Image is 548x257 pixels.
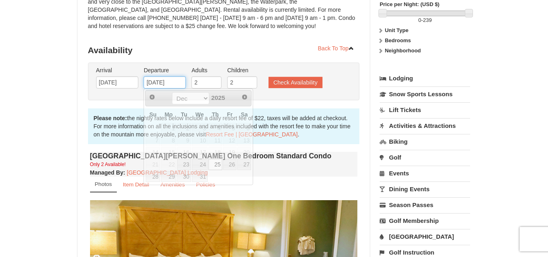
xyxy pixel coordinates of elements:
[212,111,219,118] span: Thursday
[241,94,248,100] span: Next
[269,77,322,88] button: Check Availability
[192,171,208,182] a: 31
[208,123,223,135] td: unAvailable
[191,123,208,135] td: unAvailable
[237,147,251,159] td: unAvailable
[161,159,176,170] span: 22
[161,147,177,159] td: unAvailable
[88,42,360,58] h3: Availability
[380,71,470,86] a: Lodging
[237,134,251,147] td: unAvailable
[223,135,237,146] span: 12
[423,17,432,23] span: 239
[177,171,191,182] a: 30
[191,147,208,159] td: unAvailable
[237,135,251,146] span: 13
[380,118,470,133] a: Activities & Attractions
[146,171,160,182] a: 28
[227,111,232,118] span: Friday
[149,111,157,118] span: Sunday
[380,150,470,165] a: Golf
[208,158,223,171] td: available
[380,134,470,149] a: Biking
[380,1,439,7] strong: Price per Night: (USD $)
[380,166,470,181] a: Events
[177,147,191,159] td: unAvailable
[95,181,112,187] small: Photos
[380,102,470,117] a: Lift Tickets
[223,147,237,159] td: unAvailable
[237,158,251,171] td: available
[208,147,223,159] td: unAvailable
[177,147,191,158] span: 16
[161,123,176,134] span: 1
[208,134,223,147] td: unAvailable
[118,177,155,192] a: Item Detail
[191,171,208,183] td: available
[191,134,208,147] td: unAvailable
[313,42,360,54] a: Back To Top
[241,111,248,118] span: Saturday
[192,135,208,146] span: 10
[223,147,237,158] span: 19
[191,158,208,171] td: available
[145,171,160,183] td: available
[237,159,251,170] a: 27
[90,152,358,160] h4: [GEOGRAPHIC_DATA][PERSON_NAME] One Bedroom Standard Condo
[385,27,408,33] strong: Unit Type
[146,147,160,158] span: 14
[177,158,191,171] td: available
[144,66,186,74] label: Departure
[208,147,222,158] span: 18
[96,66,138,74] label: Arrival
[90,177,117,192] a: Photos
[223,159,237,170] a: 26
[149,94,155,100] span: Prev
[161,134,177,147] td: unAvailable
[165,111,173,118] span: Monday
[90,169,123,176] span: Managed By
[94,115,127,121] strong: Please note:
[192,159,208,170] a: 24
[385,37,411,43] strong: Bedrooms
[146,91,158,103] a: Prev
[227,66,257,74] label: Children
[177,159,191,170] a: 23
[161,171,177,183] td: available
[88,108,360,144] div: the nightly rates below include a daily resort fee of $22, taxes will be added at checkout. For m...
[211,94,225,101] span: 2025
[380,86,470,102] a: Snow Sports Lessons
[177,135,191,146] span: 9
[237,123,251,135] td: unAvailable
[161,147,176,158] span: 15
[145,158,160,171] td: unAvailable
[223,123,237,134] span: 5
[127,169,208,176] a: [GEOGRAPHIC_DATA] Lodging
[418,17,421,23] span: 0
[191,66,221,74] label: Adults
[208,159,222,170] a: 25
[208,135,222,146] span: 11
[380,181,470,197] a: Dining Events
[223,158,237,171] td: available
[161,158,177,171] td: unAvailable
[208,123,222,134] span: 4
[177,134,191,147] td: unAvailable
[380,213,470,228] a: Golf Membership
[192,123,208,134] span: 3
[146,159,160,170] span: 21
[177,123,191,135] td: unAvailable
[237,147,251,158] span: 20
[196,111,204,118] span: Wednesday
[161,135,176,146] span: 8
[145,147,160,159] td: unAvailable
[145,134,160,147] td: unAvailable
[380,197,470,212] a: Season Passes
[177,123,191,134] span: 2
[181,111,187,118] span: Tuesday
[223,123,237,135] td: unAvailable
[239,91,251,103] a: Next
[177,171,191,183] td: available
[223,134,237,147] td: unAvailable
[385,48,421,54] strong: Neighborhood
